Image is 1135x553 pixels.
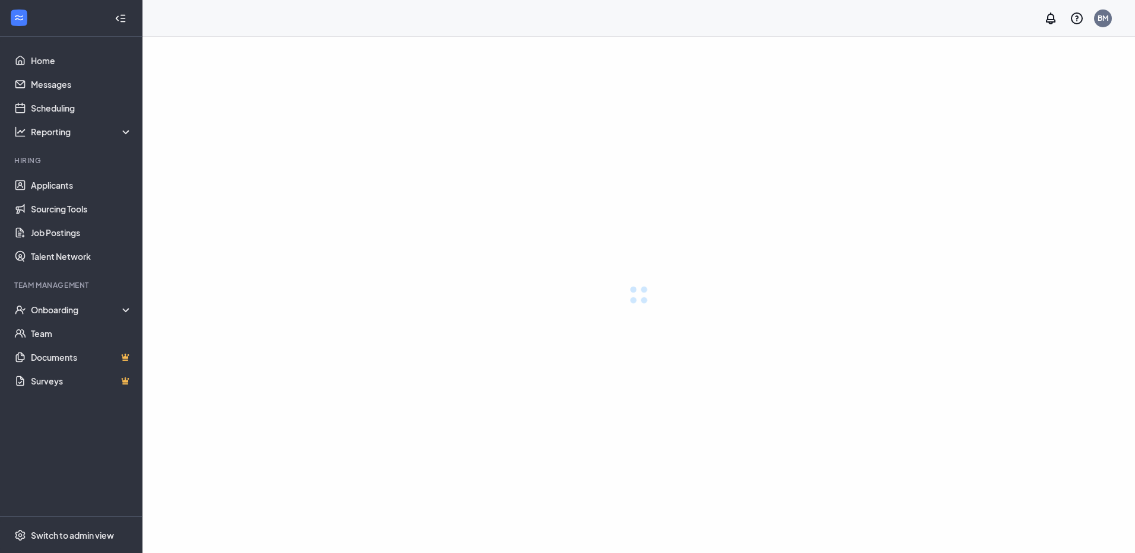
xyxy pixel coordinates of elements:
[31,197,132,221] a: Sourcing Tools
[31,49,132,72] a: Home
[31,345,132,369] a: DocumentsCrown
[1070,11,1084,26] svg: QuestionInfo
[14,304,26,316] svg: UserCheck
[31,96,132,120] a: Scheduling
[14,126,26,138] svg: Analysis
[31,529,114,541] div: Switch to admin view
[31,173,132,197] a: Applicants
[31,221,132,244] a: Job Postings
[13,12,25,24] svg: WorkstreamLogo
[1098,13,1108,23] div: BM
[14,155,130,166] div: Hiring
[14,280,130,290] div: Team Management
[31,369,132,393] a: SurveysCrown
[31,126,133,138] div: Reporting
[31,304,133,316] div: Onboarding
[31,322,132,345] a: Team
[31,244,132,268] a: Talent Network
[31,72,132,96] a: Messages
[115,12,126,24] svg: Collapse
[1044,11,1058,26] svg: Notifications
[14,529,26,541] svg: Settings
